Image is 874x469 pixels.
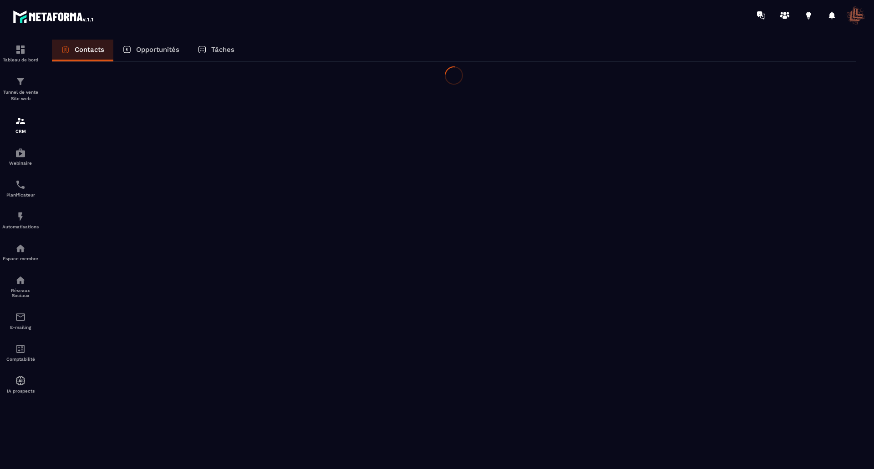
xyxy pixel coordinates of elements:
img: social-network [15,275,26,286]
a: social-networksocial-networkRéseaux Sociaux [2,268,39,305]
img: formation [15,44,26,55]
a: formationformationTunnel de vente Site web [2,69,39,109]
p: IA prospects [2,388,39,393]
p: Comptabilité [2,357,39,362]
a: accountantaccountantComptabilité [2,337,39,368]
a: formationformationCRM [2,109,39,141]
p: Tableau de bord [2,57,39,62]
img: logo [13,8,95,25]
p: Planificateur [2,192,39,197]
p: Réseaux Sociaux [2,288,39,298]
p: CRM [2,129,39,134]
img: formation [15,116,26,126]
p: Automatisations [2,224,39,229]
img: email [15,312,26,323]
p: Tâches [211,45,234,54]
a: schedulerschedulerPlanificateur [2,172,39,204]
p: Espace membre [2,256,39,261]
a: automationsautomationsWebinaire [2,141,39,172]
p: Opportunités [136,45,179,54]
a: automationsautomationsAutomatisations [2,204,39,236]
img: automations [15,243,26,254]
a: emailemailE-mailing [2,305,39,337]
img: scheduler [15,179,26,190]
p: E-mailing [2,325,39,330]
a: formationformationTableau de bord [2,37,39,69]
img: automations [15,375,26,386]
img: accountant [15,343,26,354]
a: Contacts [52,40,113,61]
a: Opportunités [113,40,188,61]
p: Webinaire [2,161,39,166]
p: Tunnel de vente Site web [2,89,39,102]
p: Contacts [75,45,104,54]
a: automationsautomationsEspace membre [2,236,39,268]
img: automations [15,147,26,158]
a: Tâches [188,40,244,61]
img: automations [15,211,26,222]
img: formation [15,76,26,87]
